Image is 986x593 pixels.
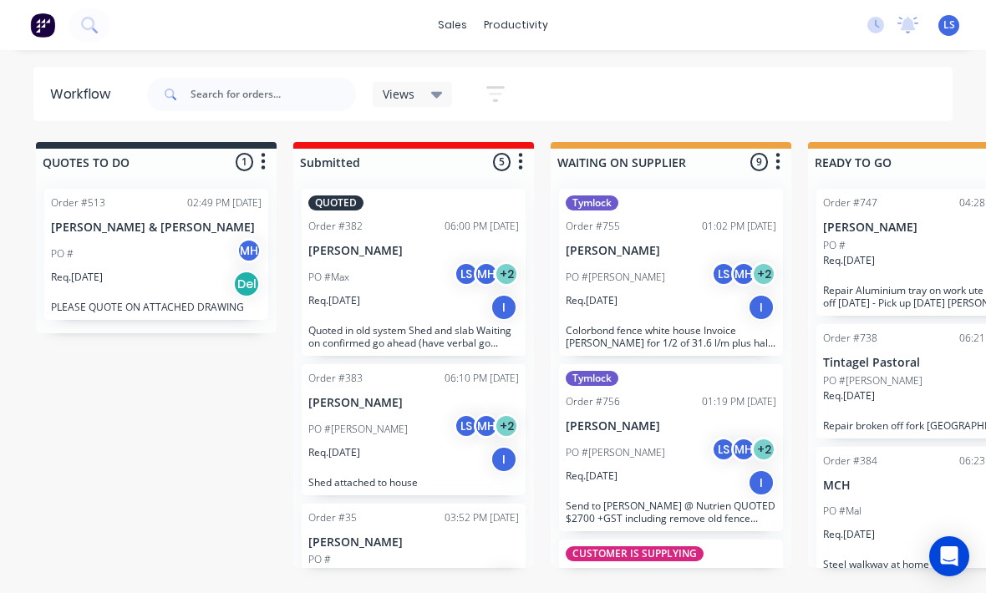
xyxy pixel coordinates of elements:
div: Tymlock [566,371,618,386]
p: Req. [DATE] [308,445,360,460]
p: PO #[PERSON_NAME] [566,445,665,460]
div: 02:49 PM [DATE] [187,195,262,210]
p: Send to [PERSON_NAME] @ Nutrien QUOTED $2700 +GST including remove old fence (Colorbond fence Whi... [566,499,776,525]
div: Order #38306:10 PM [DATE][PERSON_NAME]PO #[PERSON_NAME]LSMH+2Req.[DATE]IShed attached to house [302,364,526,495]
div: Order #382 [308,219,363,234]
p: PO #Max [308,270,349,285]
div: 01:02 PM [DATE] [702,219,776,234]
div: 06:10 PM [DATE] [445,371,519,386]
p: PLEASE QUOTE ON ATTACHED DRAWING [51,301,262,313]
span: LS [943,18,955,33]
p: Req. [DATE] [308,293,360,308]
div: I [748,294,775,321]
div: TymlockOrder #75601:19 PM [DATE][PERSON_NAME]PO #[PERSON_NAME]LSMH+2Req.[DATE]ISend to [PERSON_NA... [559,364,783,531]
p: Req. [DATE] [823,527,875,542]
div: MH [474,413,499,438]
div: I [748,469,775,496]
div: MH [474,261,499,286]
div: MH [731,437,756,462]
p: [PERSON_NAME] [308,244,519,258]
div: + 2 [751,261,776,286]
p: Req. [DATE] [823,388,875,403]
p: [PERSON_NAME] & [PERSON_NAME] [51,220,262,235]
div: Order #384 [823,454,877,469]
p: PO #Mal [823,504,861,519]
div: Order #513 [51,195,105,210]
div: Order #755 [566,219,620,234]
div: LS [454,261,479,286]
img: Factory [30,13,55,38]
div: + 2 [494,413,519,438]
div: Del [233,271,260,297]
div: 01:19 PM [DATE] [702,394,776,409]
p: Req. [DATE] [566,293,618,308]
div: 03:52 PM [DATE] [445,510,519,525]
p: [PERSON_NAME] [308,535,519,550]
p: Req. [DATE] [566,469,618,484]
div: Workflow [50,84,119,104]
p: Shed attached to house [308,476,519,489]
div: sales [429,13,475,38]
div: MH [236,238,262,263]
p: Colorbond fence white house Invoice [PERSON_NAME] for 1/2 of 31.6 l/m plus half of earthworks and... [566,324,776,349]
p: PO #[PERSON_NAME] [823,373,922,388]
div: LS [711,261,736,286]
div: TymlockOrder #75501:02 PM [DATE][PERSON_NAME]PO #[PERSON_NAME]LSMH+2Req.[DATE]IColorbond fence wh... [559,189,783,356]
p: Req. [DATE] [308,567,360,582]
p: PO # [308,552,331,567]
div: Order #51302:49 PM [DATE][PERSON_NAME] & [PERSON_NAME]PO #MHReq.[DATE]DelPLEASE QUOTE ON ATTACHED... [44,189,268,320]
div: Tymlock [566,195,618,210]
div: Order #756 [566,394,620,409]
p: [PERSON_NAME] [566,244,776,258]
div: QUOTED [308,195,363,210]
p: PO #[PERSON_NAME] [308,422,408,437]
p: [PERSON_NAME] [566,419,776,433]
div: + 2 [751,437,776,462]
div: Order #747 [823,195,877,210]
div: Order #738 [823,331,877,346]
p: PO #[PERSON_NAME] [566,270,665,285]
p: Req. [DATE] [51,270,103,285]
span: Views [383,85,414,103]
div: CUSTOMER IS SUPPLYING [566,546,704,561]
p: PO # [51,246,74,261]
div: LS [711,437,736,462]
p: Quoted in old system Shed and slab Waiting on confirmed go ahead (have verbal go ahead from [PERS... [308,324,519,349]
input: Search for orders... [191,78,356,111]
div: Open Intercom Messenger [929,536,969,576]
p: PO # [823,238,846,253]
div: + 2 [494,261,519,286]
div: LS [454,413,479,438]
div: I [490,294,517,321]
div: Order #383 [308,371,363,386]
div: QUOTEDOrder #38206:00 PM [DATE][PERSON_NAME]PO #MaxLSMH+2Req.[DATE]IQuoted in old system Shed and... [302,189,526,356]
p: Req. [DATE] [823,253,875,268]
div: productivity [475,13,557,38]
div: MH [731,261,756,286]
p: [PERSON_NAME] [308,396,519,410]
div: Order #35 [308,510,357,525]
div: I [490,446,517,473]
div: 06:00 PM [DATE] [445,219,519,234]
